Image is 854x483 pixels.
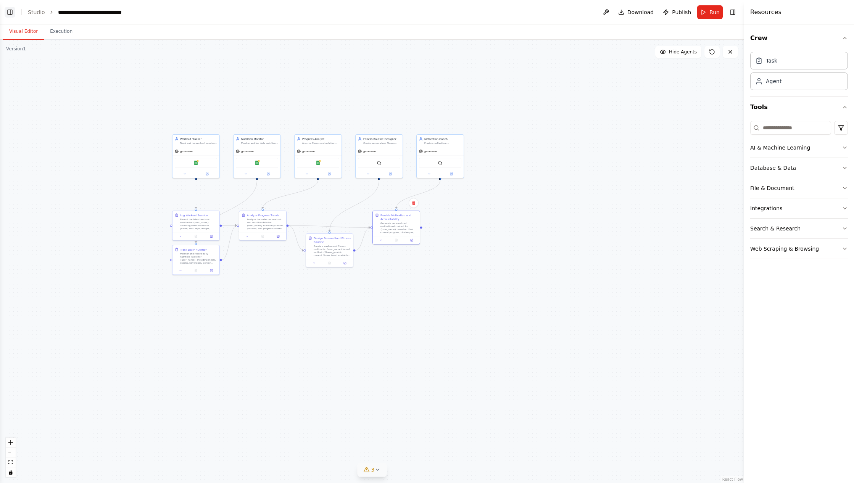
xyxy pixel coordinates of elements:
span: Run [709,8,720,16]
button: fit view [6,457,16,467]
g: Edge from 19bed113-5b7d-47eb-91e6-676af9c6ef37 to 5fd8d51d-fcec-4d01-9fda-0435016b7c96 [289,224,371,229]
div: Provide Motivation and AccountabilityGenerate personalized motivational content for {user_name} b... [372,211,420,245]
h4: Resources [750,8,781,17]
button: Open in side panel [338,261,351,266]
span: gpt-4o-mini [363,150,376,153]
img: Google Sheets [194,161,198,165]
div: Motivation CoachProvide motivation, accountability, and encouragement to {user_name} for achievin... [416,134,464,178]
button: No output available [321,261,337,266]
div: Record the latest workout session for {user_name} including exercise details (name, sets, reps, w... [180,218,217,230]
div: Progress Analyst [302,137,339,141]
button: Crew [750,27,848,49]
g: Edge from 3bee30af-c776-4e1d-ad4b-cea018ce2bbe to 19bed113-5b7d-47eb-91e6-676af9c6ef37 [261,180,320,209]
div: Agent [766,77,781,85]
g: Edge from 19bed113-5b7d-47eb-91e6-676af9c6ef37 to b6dd9738-a23f-45b4-a801-0e49651f230d [289,224,304,252]
span: Download [627,8,654,16]
div: Create personalized fitness routines for {user_name} based on their {fitness_goals}, current fitn... [363,142,400,145]
button: Delete node [409,198,419,208]
button: zoom in [6,438,16,448]
div: Analyze Progress Trends [247,213,279,217]
button: Tools [750,97,848,118]
button: Integrations [750,198,848,218]
div: Log Workout Session [180,213,208,217]
button: AI & Machine Learning [750,138,848,158]
div: Provide Motivation and Accountability [380,213,417,221]
button: Open in side panel [197,172,218,176]
div: Monitor and record daily nutrition intake for {user_name}, including meals, snacks, beverages, po... [180,252,217,264]
button: Download [615,5,657,19]
g: Edge from 0785b5f3-0801-450a-81b6-fd7ffacc0246 to 8fefd489-1d3a-499f-beb5-0b6581c86561 [194,180,198,209]
div: Workout Tracker [180,137,217,141]
nav: breadcrumb [28,8,143,16]
div: Track Daily Nutrition [180,248,207,251]
button: Hide Agents [655,46,701,58]
button: No output available [388,238,404,243]
div: Analyze the collected workout and nutrition data for {user_name} to identify trends, patterns, an... [247,218,284,230]
span: 3 [371,466,375,473]
div: Fitness Routine DesignerCreate personalized fitness routines for {user_name} based on their {fitn... [355,134,403,178]
div: Generate personalized motivational content for {user_name} based on their current progress, chall... [380,222,417,234]
img: SerperDevTool [438,161,443,165]
button: Execution [44,24,79,40]
div: Motivation Coach [424,137,461,141]
div: Crew [750,49,848,96]
g: Edge from 638363db-5e8d-479a-b1e7-6d26d581531c to b6dd9738-a23f-45b4-a801-0e49651f230d [328,180,381,232]
div: Monitor and log daily nutrition intake for {user_name}, tracking calories, macronutrients (protei... [241,142,278,145]
div: Workout TrackerTrack and log workout sessions for {user_name}, including exercises, sets, reps, w... [172,134,220,178]
div: Fitness Routine Designer [363,137,400,141]
button: Visual Editor [3,24,44,40]
div: Nutrition Monitor [241,137,278,141]
button: 3 [358,463,387,477]
button: Open in side panel [205,269,218,273]
div: File & Document [750,184,794,192]
div: Search & Research [750,225,801,232]
div: Track Daily NutritionMonitor and record daily nutrition intake for {user_name}, including meals, ... [172,245,220,275]
div: React Flow controls [6,438,16,477]
button: Hide right sidebar [727,7,738,18]
button: Open in side panel [405,238,418,243]
img: SerperDevTool [377,161,382,165]
g: Edge from 8add1b50-8eff-4d5a-9f1e-ce55a119849e to 5fd8d51d-fcec-4d01-9fda-0435016b7c96 [395,180,442,209]
div: Analyze fitness and nutrition data trends for {user_name}, identifying patterns, improvements, pl... [302,142,339,145]
img: Google Sheets [255,161,259,165]
button: Web Scraping & Browsing [750,239,848,259]
span: gpt-4o-mini [424,150,437,153]
button: Database & Data [750,158,848,178]
span: Publish [672,8,691,16]
button: Open in side panel [258,172,279,176]
a: React Flow attribution [722,477,743,481]
div: Web Scraping & Browsing [750,245,819,253]
div: Analyze Progress TrendsAnalyze the collected workout and nutrition data for {user_name} to identi... [239,211,287,241]
span: gpt-4o-mini [180,150,193,153]
div: Nutrition MonitorMonitor and log daily nutrition intake for {user_name}, tracking calories, macro... [233,134,281,178]
div: Tools [750,118,848,265]
span: Hide Agents [669,49,697,55]
span: gpt-4o-mini [241,150,254,153]
div: Track and log workout sessions for {user_name}, including exercises, sets, reps, weights, duratio... [180,142,217,145]
a: Studio [28,9,45,15]
div: Version 1 [6,46,26,52]
button: File & Document [750,178,848,198]
span: gpt-4o-mini [302,150,315,153]
button: No output available [188,234,204,239]
button: Search & Research [750,219,848,238]
button: Open in side panel [319,172,340,176]
button: toggle interactivity [6,467,16,477]
div: Log Workout SessionRecord the latest workout session for {user_name} including exercise details (... [172,211,220,241]
button: Open in side panel [272,234,285,239]
div: Provide motivation, accountability, and encouragement to {user_name} for achieving their {fitness... [424,142,461,145]
button: Open in side panel [380,172,401,176]
div: Design Personalized Fitness Routine [314,236,351,244]
button: Show left sidebar [5,7,15,18]
div: Integrations [750,204,782,212]
img: Google Sheets [316,161,321,165]
div: Create a customized fitness routine for {user_name} based on their {fitness_goals}, current fitne... [314,245,351,257]
div: Task [766,57,777,64]
div: Progress AnalystAnalyze fitness and nutrition data trends for {user_name}, identifying patterns, ... [294,134,342,178]
button: No output available [188,269,204,273]
button: Open in side panel [441,172,462,176]
div: Design Personalized Fitness RoutineCreate a customized fitness routine for {user_name} based on t... [306,233,353,267]
g: Edge from b6dd9738-a23f-45b4-a801-0e49651f230d to 5fd8d51d-fcec-4d01-9fda-0435016b7c96 [356,225,371,252]
div: Database & Data [750,164,796,172]
button: Publish [660,5,694,19]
